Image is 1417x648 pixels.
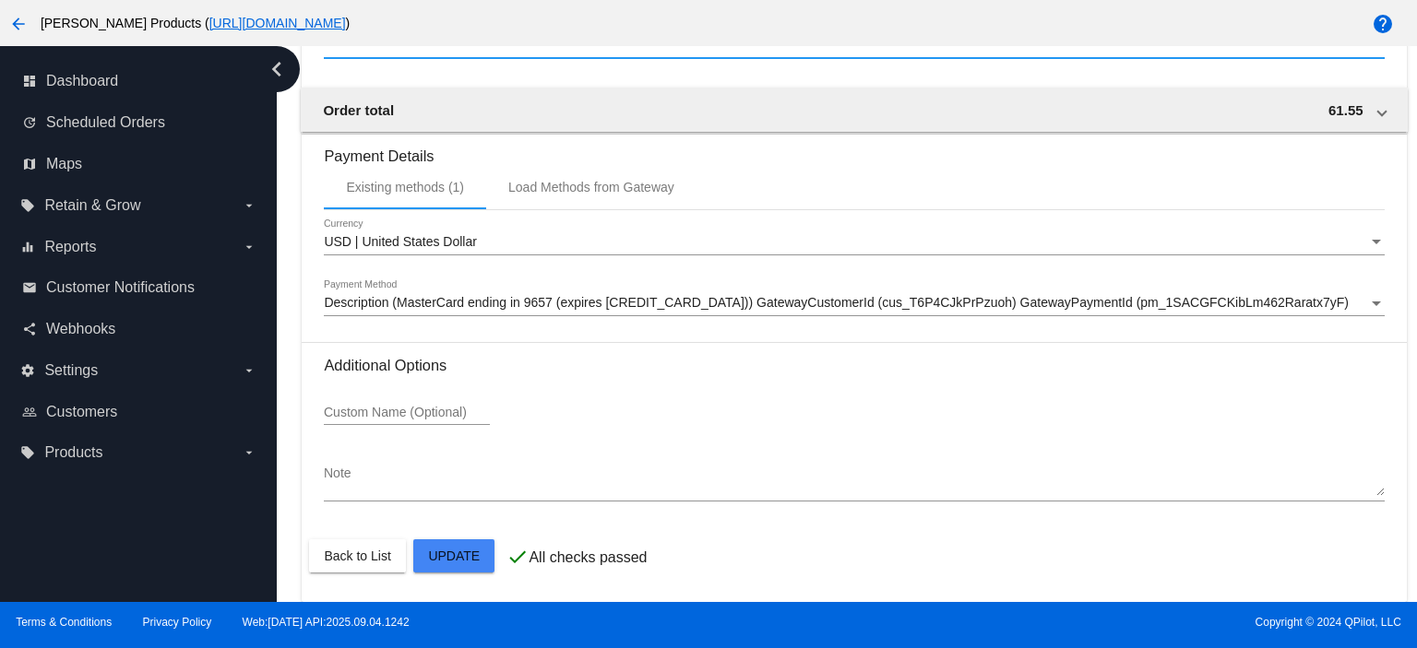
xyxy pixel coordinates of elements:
[324,234,476,249] span: USD | United States Dollar
[20,198,35,213] i: local_offer
[22,405,37,419] i: people_outline
[1372,13,1394,35] mat-icon: help
[22,115,37,130] i: update
[301,88,1407,132] mat-expansion-panel-header: Order total 61.55
[309,539,405,572] button: Back to List
[324,296,1384,311] mat-select: Payment Method
[346,180,464,194] div: Existing methods (1)
[324,548,390,563] span: Back to List
[7,13,30,35] mat-icon: arrow_back
[44,197,140,214] span: Retain & Grow
[506,546,529,568] mat-icon: check
[22,273,256,302] a: email Customer Notifications
[20,240,35,254] i: equalizer
[428,548,480,563] span: Update
[22,322,37,336] i: share
[46,404,117,420] span: Customers
[20,445,35,460] i: local_offer
[242,445,256,460] i: arrow_drop_down
[44,239,96,255] span: Reports
[508,180,674,194] div: Load Methods from Gateway
[22,108,256,137] a: update Scheduled Orders
[242,363,256,378] i: arrow_drop_down
[324,357,1384,374] h3: Additional Options
[324,295,1349,310] span: Description (MasterCard ending in 9657 (expires [CREDIT_CARD_DATA])) GatewayCustomerId (cus_T6P4C...
[22,149,256,179] a: map Maps
[724,616,1401,629] span: Copyright © 2024 QPilot, LLC
[243,616,410,629] a: Web:[DATE] API:2025.09.04.1242
[22,66,256,96] a: dashboard Dashboard
[46,114,165,131] span: Scheduled Orders
[262,54,292,84] i: chevron_left
[242,240,256,254] i: arrow_drop_down
[16,616,112,629] a: Terms & Conditions
[242,198,256,213] i: arrow_drop_down
[209,16,346,30] a: [URL][DOMAIN_NAME]
[41,16,350,30] span: [PERSON_NAME] Products ( )
[324,134,1384,165] h3: Payment Details
[22,74,37,88] i: dashboard
[1328,102,1363,118] span: 61.55
[143,616,212,629] a: Privacy Policy
[20,363,35,378] i: settings
[46,279,195,296] span: Customer Notifications
[22,157,37,171] i: map
[323,102,394,118] span: Order total
[324,406,490,420] input: Custom Name (Optional)
[22,314,256,344] a: share Webhooks
[46,73,118,89] span: Dashboard
[44,444,102,461] span: Products
[22,397,256,427] a: people_outline Customers
[46,156,82,172] span: Maps
[46,321,115,337] span: Webhooks
[22,280,37,295] i: email
[529,549,647,566] p: All checks passed
[324,235,1384,250] mat-select: Currency
[413,539,494,572] button: Update
[44,362,98,379] span: Settings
